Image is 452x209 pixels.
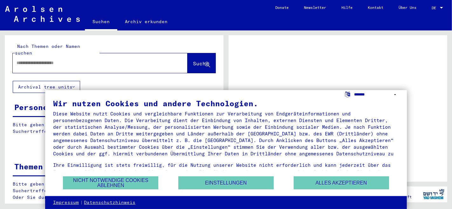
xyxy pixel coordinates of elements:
mat-label: Nach Themen oder Namen suchen [15,43,80,56]
p: Bitte geben Sie einen Suchbegriff ein oder nutzen Sie die Filter, um Suchertreffer zu erhalten. [13,121,215,135]
button: Suche [188,53,216,73]
a: Archiv erkunden [117,14,175,29]
img: Arolsen_neg.svg [5,6,80,22]
button: Alles akzeptieren [294,176,389,189]
a: Impressum [53,199,79,206]
span: Suche [193,60,209,67]
select: Sprache auswählen [354,90,399,99]
div: Diese Website nutzt Cookies und vergleichbare Funktionen zur Verarbeitung von Endgeräteinformatio... [53,110,399,157]
p: Bitte geben Sie einen Suchbegriff ein oder nutzen Sie die Filter, um Suchertreffer zu erhalten. O... [13,181,216,201]
a: Datenschutzhinweis [84,199,135,206]
div: Themen [14,161,43,172]
label: Sprache auswählen [344,91,351,97]
img: yv_logo.png [422,186,446,202]
button: Archival tree units [13,81,80,93]
span: DE [432,6,439,10]
div: Wir nutzen Cookies und andere Technologien. [53,100,399,107]
div: Personen [14,101,52,113]
button: Einstellungen [178,176,274,189]
button: Nicht notwendige Cookies ablehnen [63,176,158,189]
div: Ihre Einwilligung ist stets freiwillig, für die Nutzung unserer Website nicht erforderlich und ka... [53,162,399,182]
a: Suchen [85,14,117,30]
